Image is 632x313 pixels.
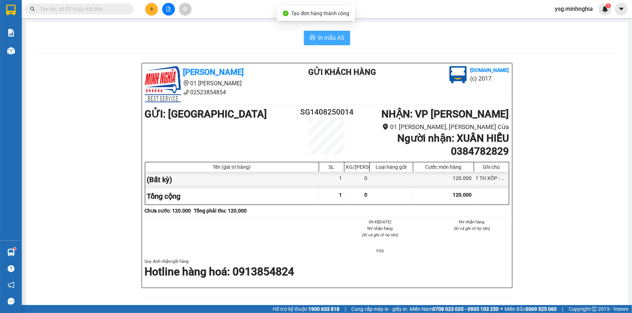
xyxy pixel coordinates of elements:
span: In mẫu A5 [318,33,344,42]
div: 1 [319,172,344,188]
span: check-circle [283,10,289,16]
span: aim [183,7,188,12]
span: Tổng cộng [147,192,181,201]
input: Tìm tên, số ĐT hoặc mã đơn [40,5,125,13]
span: caret-down [618,6,625,12]
img: solution-icon [7,29,15,37]
span: 1 [607,3,610,8]
span: | [345,305,346,313]
b: [DOMAIN_NAME] [470,67,509,73]
span: file-add [166,7,171,12]
button: caret-down [615,3,628,16]
strong: Hotline hàng hoá: 0913854824 [145,265,294,278]
span: 1 [339,192,342,198]
span: phone [183,89,189,95]
div: KG/[PERSON_NAME] [346,164,368,170]
span: 120.000 [453,192,472,198]
img: warehouse-icon [7,249,15,256]
li: 09:45[DATE] [343,219,418,225]
div: (Bất kỳ) [145,172,319,188]
img: logo-vxr [6,5,16,16]
i: (Kí và ghi rõ họ tên) [454,226,490,231]
strong: 1900 633 818 [308,306,339,312]
span: 0 [365,192,368,198]
b: Người nhận : XUÂN HIẾU 0384782829 [397,132,509,157]
h2: SG1408250014 [297,106,357,118]
b: Gửi khách hàng [308,68,376,77]
div: Quy định nhận/gửi hàng : [145,258,509,279]
button: aim [179,3,192,16]
div: Ghi chú [476,164,507,170]
span: ysg.minhnghia [549,4,599,13]
img: warehouse-icon [7,47,15,55]
span: Miền Nam [410,305,499,313]
div: Cước món hàng [415,164,472,170]
b: Tổng phải thu: 120.000 [194,208,247,214]
li: NV nhận hàng [343,225,418,232]
span: printer [310,35,315,42]
span: notification [8,282,14,288]
button: printerIn mẫu A5 [304,31,350,45]
span: search [30,7,35,12]
li: NV nhận hàng [435,219,509,225]
li: 01 [PERSON_NAME] [145,79,280,88]
span: question-circle [8,265,14,272]
span: copyright [592,306,597,312]
b: [PERSON_NAME] [183,68,244,77]
div: Tên (giá trị hàng) [147,164,317,170]
i: (Kí và ghi rõ họ tên) [362,232,398,237]
li: (c) 2017 [470,74,509,83]
strong: 0369 525 060 [526,306,557,312]
span: Tạo đơn hàng thành công [292,10,350,16]
button: file-add [162,3,175,16]
li: 01 [PERSON_NAME], [PERSON_NAME] Cửa [357,122,509,132]
sup: 1 [14,248,16,250]
b: Chưa cước : 120.000 [145,208,191,214]
span: plus [149,7,154,12]
img: logo.jpg [145,66,181,102]
div: 1 TH XỐP - ĐL [474,172,509,188]
span: Hỗ trợ kỹ thuật: [273,305,339,313]
img: logo.jpg [449,66,467,83]
b: NHẬN : VP [PERSON_NAME] [381,108,509,120]
strong: 0708 023 035 - 0935 103 250 [432,306,499,312]
li: YSG [343,248,418,254]
div: 0 [344,172,370,188]
div: SL [321,164,342,170]
sup: 1 [606,3,611,8]
li: 02523854854 [145,88,280,97]
div: Loại hàng gửi [372,164,411,170]
span: | [562,305,563,313]
span: ⚪️ [501,308,503,310]
span: environment [183,80,189,86]
span: environment [382,124,389,130]
b: GỬI : [GEOGRAPHIC_DATA] [145,108,267,120]
span: Cung cấp máy in - giấy in: [351,305,408,313]
div: 120.000 [413,172,474,188]
span: Miền Bắc [505,305,557,313]
span: message [8,298,14,305]
img: icon-new-feature [602,6,608,12]
button: plus [145,3,158,16]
